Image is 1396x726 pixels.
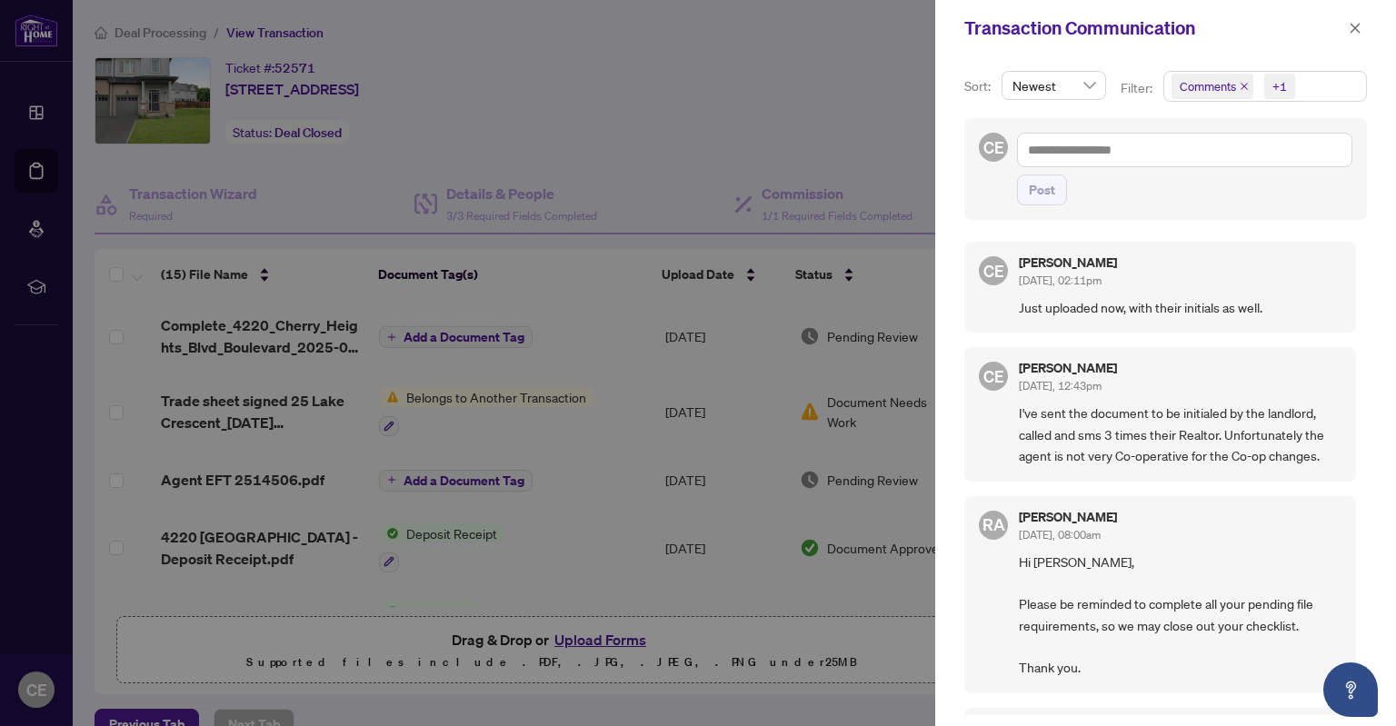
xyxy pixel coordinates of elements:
span: close [1240,82,1249,91]
span: CE [983,363,1004,389]
div: Transaction Communication [964,15,1343,42]
p: Sort: [964,76,994,96]
span: [DATE], 12:43pm [1019,379,1102,393]
span: Just uploaded now, with their initials as well. [1019,297,1341,318]
span: [DATE], 08:00am [1019,528,1101,542]
span: [DATE], 02:11pm [1019,273,1102,287]
h5: [PERSON_NAME] [1019,511,1117,523]
span: I've sent the document to be initialed by the landlord, called and sms 3 times their Realtor. Unf... [1019,403,1341,466]
span: Newest [1012,72,1095,99]
span: Comments [1180,77,1236,95]
button: Open asap [1323,662,1378,717]
span: CE [983,134,1004,160]
p: Filter: [1121,78,1155,98]
span: close [1349,22,1361,35]
span: Comments [1172,74,1253,99]
h5: [PERSON_NAME] [1019,362,1117,374]
div: +1 [1272,77,1287,95]
button: Post [1017,174,1067,205]
h5: [PERSON_NAME] [1019,256,1117,269]
span: CE [983,258,1004,283]
span: RA [982,512,1005,537]
span: Hi [PERSON_NAME], Please be reminded to complete all your pending file requirements, so we may cl... [1019,552,1341,679]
